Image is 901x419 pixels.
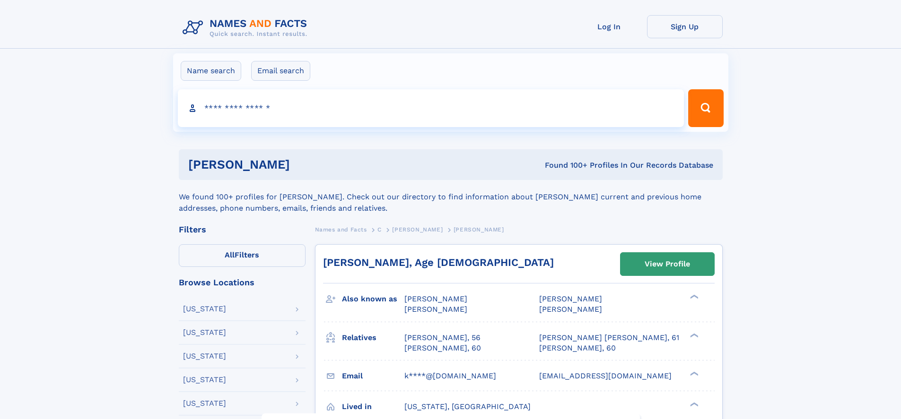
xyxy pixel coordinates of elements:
div: ❯ [688,332,699,338]
div: View Profile [645,253,690,275]
a: C [377,223,382,235]
span: [EMAIL_ADDRESS][DOMAIN_NAME] [539,371,672,380]
a: Log In [571,15,647,38]
a: [PERSON_NAME], Age [DEMOGRAPHIC_DATA] [323,257,554,268]
span: [PERSON_NAME] [404,305,467,314]
a: [PERSON_NAME] [392,223,443,235]
div: We found 100+ profiles for [PERSON_NAME]. Check out our directory to find information about [PERS... [179,180,723,214]
label: Email search [251,61,310,81]
a: View Profile [621,253,714,275]
div: [US_STATE] [183,376,226,384]
h3: Email [342,368,404,384]
h1: [PERSON_NAME] [188,159,418,171]
img: Logo Names and Facts [179,15,315,41]
a: Sign Up [647,15,723,38]
a: [PERSON_NAME] [PERSON_NAME], 61 [539,333,679,343]
h3: Also known as [342,291,404,307]
a: [PERSON_NAME], 60 [404,343,481,353]
div: [US_STATE] [183,352,226,360]
h3: Lived in [342,399,404,415]
input: search input [178,89,684,127]
span: [PERSON_NAME] [392,226,443,233]
div: [US_STATE] [183,400,226,407]
span: [PERSON_NAME] [454,226,504,233]
span: [US_STATE], [GEOGRAPHIC_DATA] [404,402,531,411]
a: [PERSON_NAME], 56 [404,333,481,343]
div: ❯ [688,294,699,300]
div: ❯ [688,401,699,407]
a: [PERSON_NAME], 60 [539,343,616,353]
h3: Relatives [342,330,404,346]
div: [US_STATE] [183,329,226,336]
button: Search Button [688,89,723,127]
span: C [377,226,382,233]
span: [PERSON_NAME] [539,305,602,314]
div: Filters [179,225,306,234]
label: Name search [181,61,241,81]
a: Names and Facts [315,223,367,235]
div: Found 100+ Profiles In Our Records Database [417,160,713,171]
span: All [225,250,235,259]
div: [US_STATE] [183,305,226,313]
label: Filters [179,244,306,267]
div: ❯ [688,370,699,376]
div: Browse Locations [179,278,306,287]
span: [PERSON_NAME] [539,294,602,303]
span: [PERSON_NAME] [404,294,467,303]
